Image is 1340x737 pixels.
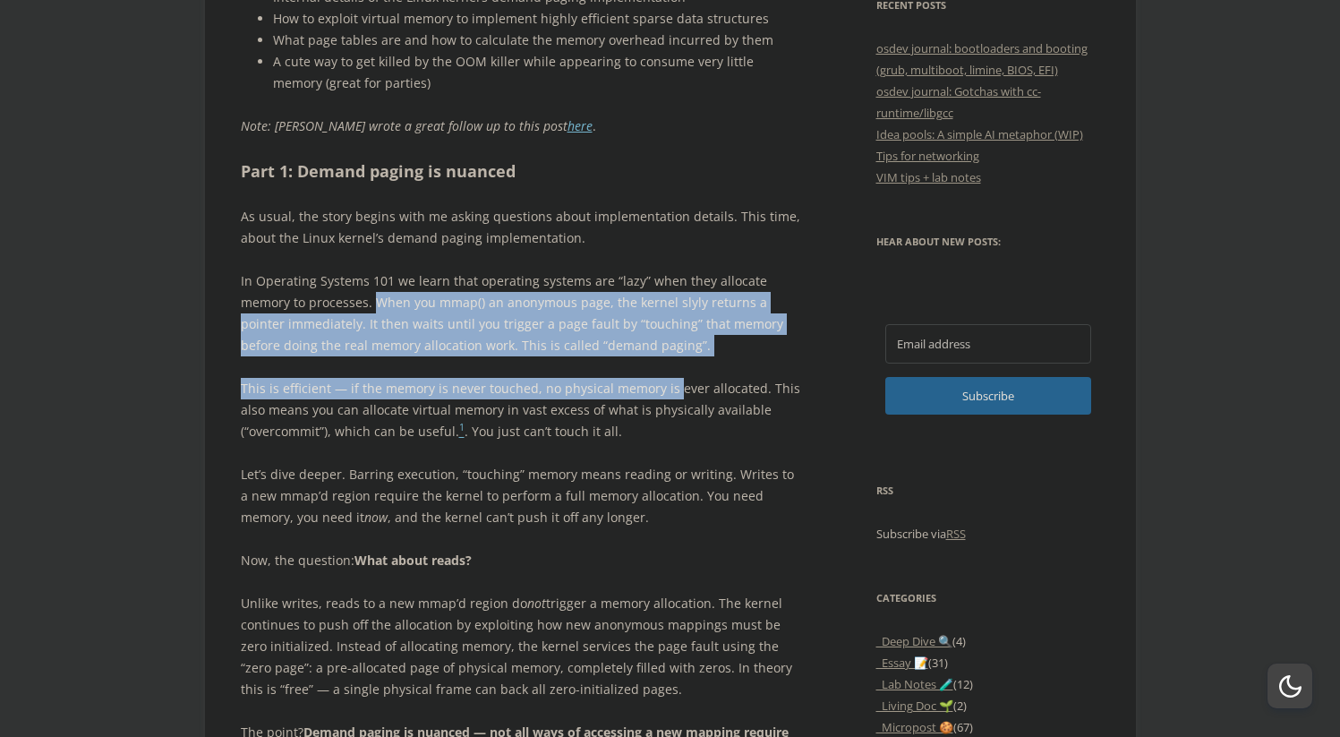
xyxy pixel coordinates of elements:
p: Unlike writes, reads to a new mmap’d region do trigger a memory allocation. The kernel continues ... [241,593,800,700]
li: How to exploit virtual memory to implement highly efficient sparse data structures [273,8,800,30]
p: In Operating Systems 101 we learn that operating systems are “lazy” when they allocate memory to ... [241,270,800,356]
a: _Essay 📝 [876,655,928,671]
h3: RSS [876,480,1100,501]
a: _Micropost 🍪 [876,719,953,735]
li: What page tables are and how to calculate the memory overhead incurred by them [273,30,800,51]
button: Subscribe [885,377,1091,415]
p: This is efficient — if the memory is never touched, no physical memory is ever allocated. This al... [241,378,800,442]
a: VIM tips + lab notes [876,169,981,185]
em: not [527,595,546,612]
li: (12) [876,673,1100,695]
h3: Categories [876,587,1100,609]
a: _Lab Notes 🧪 [876,676,953,692]
em: Note: [PERSON_NAME] wrote a great follow up to this post [241,117,593,134]
p: Now, the question: [241,550,800,571]
h3: Hear about new posts: [876,231,1100,253]
li: (2) [876,695,1100,716]
a: _Deep Dive 🔍 [876,633,952,649]
h2: Part 1: Demand paging is nuanced [241,159,800,184]
em: now [364,509,388,526]
a: Idea pools: A simple AI metaphor (WIP) [876,126,1083,142]
a: Tips for networking [876,148,979,164]
strong: What about reads? [354,552,472,569]
a: osdev journal: bootloaders and booting (grub, multiboot, limine, BIOS, EFI) [876,40,1088,78]
sup: 1 [459,421,465,433]
a: 1 [459,423,465,440]
a: osdev journal: Gotchas with cc-runtime/libgcc [876,83,1041,121]
p: . [241,116,800,137]
p: As usual, the story begins with me asking questions about implementation details. This time, abou... [241,206,800,249]
p: Let’s dive deeper. Barring execution, “touching” memory means reading or writing. Writes to a new... [241,464,800,528]
a: RSS [946,526,966,542]
li: A cute way to get killed by the OOM killer while appearing to consume very little memory (great f... [273,51,800,94]
p: Subscribe via [876,523,1100,544]
input: Email address [885,324,1091,364]
a: here [568,117,593,134]
li: (4) [876,630,1100,652]
a: _Living Doc 🌱 [876,698,953,714]
li: (31) [876,652,1100,673]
